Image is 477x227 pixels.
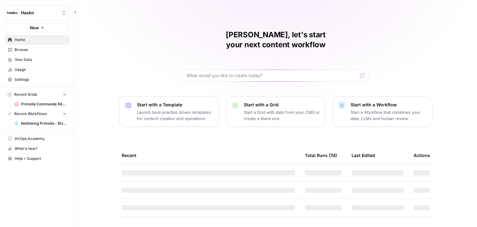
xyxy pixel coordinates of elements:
button: Help + Support [5,154,69,164]
a: Primelis Commande Rédaction Netlinking (2).csv [11,99,69,109]
button: Start with a GridStart a Grid with data from your CMS or create a blank one [226,96,325,127]
span: Recent Workflows [14,111,47,117]
input: What would you like to create today? [187,72,357,79]
a: AirOps Academy [5,134,69,144]
span: Home [15,37,66,43]
a: Your Data [5,55,69,65]
a: Home [5,35,69,45]
span: Browse [15,47,66,53]
button: What's new? [5,144,69,154]
p: Start with a Grid [244,102,320,108]
button: Start with a WorkflowStart a Workflow that combines your data, LLMs and human review [333,96,432,127]
a: Netlinking Primelis - BU FR [11,118,69,128]
span: Your Data [15,57,66,63]
button: Recent Workflows [5,109,69,118]
h1: [PERSON_NAME], let's start your next content workflow [183,30,369,50]
div: Last Edited [352,147,375,164]
a: Browse [5,45,69,55]
button: Recent Grids [5,90,69,99]
a: Usage [5,65,69,75]
div: Actions [414,147,430,164]
span: Primelis Commande Rédaction Netlinking (2).csv [21,101,66,107]
span: Help + Support [15,156,66,161]
span: New [30,25,39,31]
div: Total Runs (7d) [305,147,337,164]
div: Recent [122,147,295,164]
span: AirOps Academy [15,136,66,141]
span: Settings [15,77,66,82]
span: Recent Grids [14,92,37,97]
span: Usage [15,67,66,72]
button: New [5,23,69,32]
p: Start a Grid with data from your CMS or create a blank one [244,109,320,122]
p: Start a Workflow that combines your data, LLMs and human review [351,109,427,122]
p: Start with a Workflow [351,102,427,108]
span: Netlinking Primelis - BU FR [21,121,66,126]
span: Haskn [21,10,58,16]
button: Workspace: Haskn [5,5,69,21]
a: Settings [5,75,69,85]
p: Start with a Template [137,102,213,108]
img: Haskn Logo [7,7,18,18]
p: Launch best-practice driven templates for content creation and operations [137,109,213,122]
button: Start with a TemplateLaunch best-practice driven templates for content creation and operations [119,96,219,127]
